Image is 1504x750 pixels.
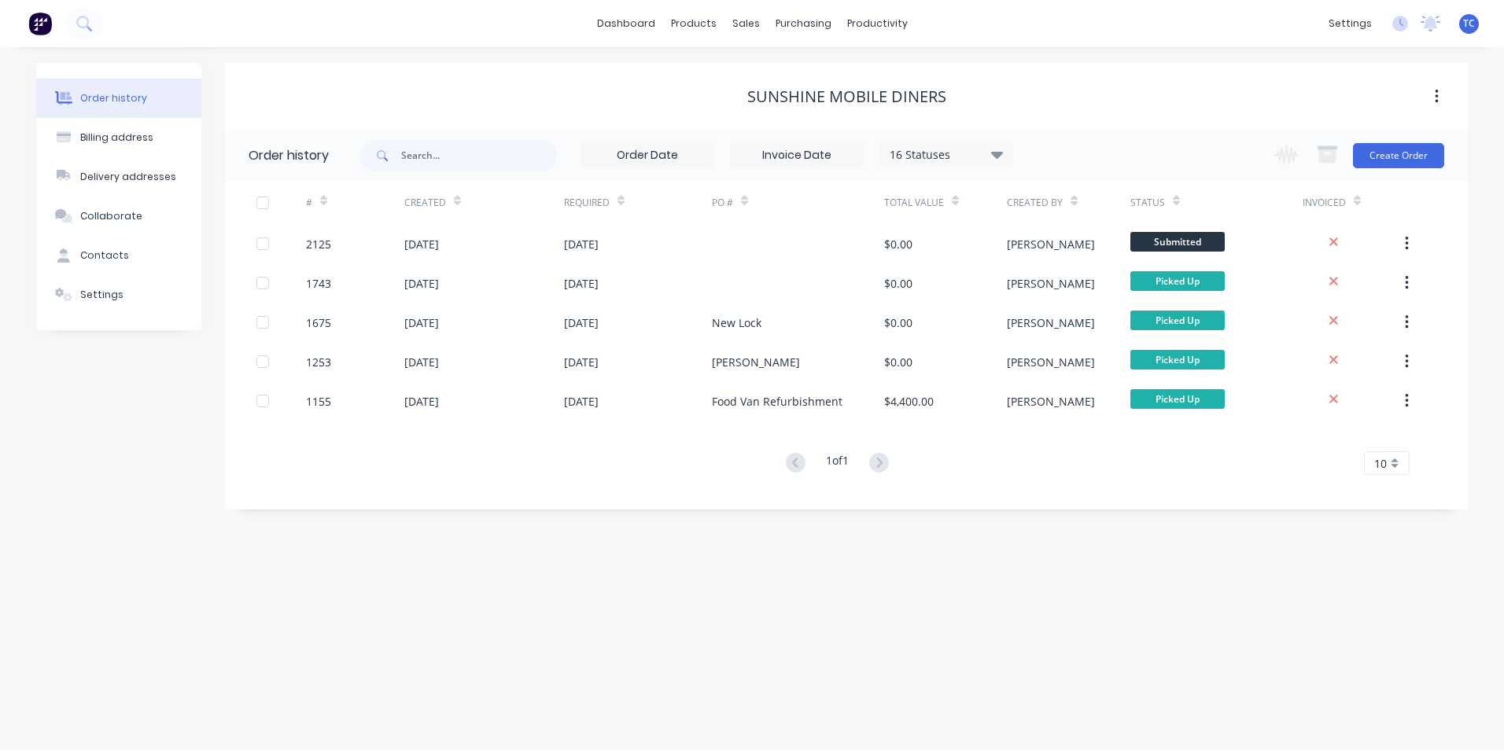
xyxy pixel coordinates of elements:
[404,275,439,292] div: [DATE]
[1130,232,1225,252] span: Submitted
[306,393,331,410] div: 1155
[80,91,147,105] div: Order history
[1130,311,1225,330] span: Picked Up
[1374,455,1387,472] span: 10
[36,118,201,157] button: Billing address
[564,181,712,224] div: Required
[36,79,201,118] button: Order history
[401,140,557,171] input: Search...
[1303,181,1401,224] div: Invoiced
[1130,271,1225,291] span: Picked Up
[1007,196,1063,210] div: Created By
[36,275,201,314] button: Settings
[404,354,439,370] div: [DATE]
[884,236,912,252] div: $0.00
[884,354,912,370] div: $0.00
[306,354,331,370] div: 1253
[1007,314,1095,331] div: [PERSON_NAME]
[36,157,201,197] button: Delivery addresses
[712,393,842,410] div: Food Van Refurbishment
[884,181,1007,224] div: Total Value
[1353,143,1444,168] button: Create Order
[1321,12,1380,35] div: settings
[1007,181,1130,224] div: Created By
[564,275,599,292] div: [DATE]
[404,393,439,410] div: [DATE]
[36,236,201,275] button: Contacts
[80,288,123,302] div: Settings
[564,236,599,252] div: [DATE]
[712,354,800,370] div: [PERSON_NAME]
[306,181,404,224] div: #
[724,12,768,35] div: sales
[1130,181,1303,224] div: Status
[839,12,916,35] div: productivity
[564,354,599,370] div: [DATE]
[884,275,912,292] div: $0.00
[80,248,129,263] div: Contacts
[404,181,564,224] div: Created
[404,196,446,210] div: Created
[306,196,312,210] div: #
[884,196,944,210] div: Total Value
[564,196,610,210] div: Required
[1007,275,1095,292] div: [PERSON_NAME]
[80,209,142,223] div: Collaborate
[1451,697,1488,734] iframe: Intercom live chat
[1130,350,1225,369] span: Picked Up
[1463,17,1475,31] span: TC
[564,393,599,410] div: [DATE]
[1130,196,1165,210] div: Status
[306,236,331,252] div: 2125
[581,144,713,167] input: Order Date
[306,275,331,292] div: 1743
[712,314,761,331] div: New Lock
[1130,389,1225,409] span: Picked Up
[1303,196,1346,210] div: Invoiced
[731,144,863,167] input: Invoice Date
[1007,393,1095,410] div: [PERSON_NAME]
[712,196,733,210] div: PO #
[306,314,331,331] div: 1675
[36,197,201,236] button: Collaborate
[404,236,439,252] div: [DATE]
[712,181,884,224] div: PO #
[880,146,1012,164] div: 16 Statuses
[884,314,912,331] div: $0.00
[564,314,599,331] div: [DATE]
[826,452,849,475] div: 1 of 1
[249,146,329,165] div: Order history
[404,314,439,331] div: [DATE]
[884,393,934,410] div: $4,400.00
[663,12,724,35] div: products
[80,170,176,184] div: Delivery addresses
[80,131,153,145] div: Billing address
[768,12,839,35] div: purchasing
[1007,354,1095,370] div: [PERSON_NAME]
[28,12,52,35] img: Factory
[747,87,946,106] div: SUNSHINE MOBILE DINERS
[1007,236,1095,252] div: [PERSON_NAME]
[589,12,663,35] a: dashboard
